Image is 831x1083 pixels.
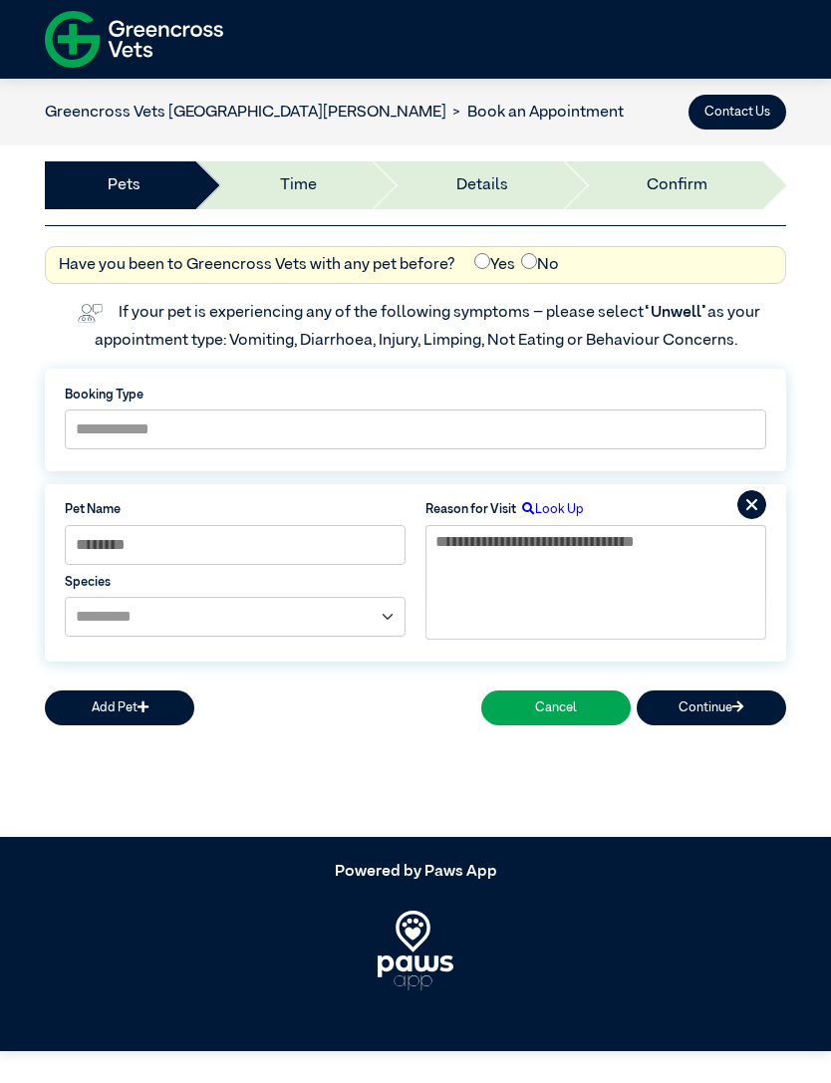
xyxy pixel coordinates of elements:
[65,386,766,405] label: Booking Type
[45,101,624,125] nav: breadcrumb
[45,690,194,725] button: Add Pet
[521,253,537,269] input: No
[71,297,109,329] img: vet
[59,253,455,277] label: Have you been to Greencross Vets with any pet before?
[65,500,406,519] label: Pet Name
[95,305,763,349] label: If your pet is experiencing any of the following symptoms – please select as your appointment typ...
[425,500,516,519] label: Reason for Visit
[516,500,584,519] label: Look Up
[378,911,454,990] img: PawsApp
[481,690,631,725] button: Cancel
[45,105,446,121] a: Greencross Vets [GEOGRAPHIC_DATA][PERSON_NAME]
[108,173,140,197] a: Pets
[521,253,559,277] label: No
[446,101,624,125] li: Book an Appointment
[65,573,406,592] label: Species
[45,5,223,74] img: f-logo
[474,253,490,269] input: Yes
[689,95,786,130] button: Contact Us
[644,305,707,321] span: “Unwell”
[45,863,786,882] h5: Powered by Paws App
[637,690,786,725] button: Continue
[474,253,515,277] label: Yes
